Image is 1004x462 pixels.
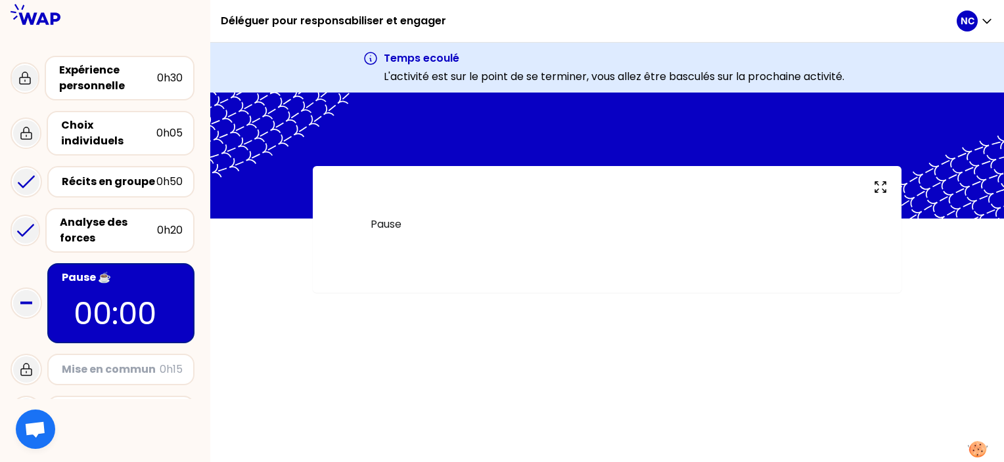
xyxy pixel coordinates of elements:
div: 0h05 [156,125,183,141]
div: Ouvrir le chat [16,409,55,449]
div: 0h30 [157,70,183,86]
div: Mise en commun [62,362,160,377]
div: Choix individuels [61,117,156,149]
button: NC [957,10,993,31]
p: Pause [371,217,844,232]
p: NC [961,14,974,28]
div: 0h50 [156,174,183,190]
div: Analyse des forces [60,215,157,246]
div: Récits en groupe [62,174,156,190]
p: 00:00 [74,291,168,337]
div: 0h20 [157,222,183,238]
div: Pause ☕️ [62,270,183,285]
p: L'activité est sur le point de se terminer, vous allez être basculés sur la prochaine activité. [384,69,844,85]
h3: Temps ecoulé [384,51,844,66]
div: 0h15 [160,362,183,377]
div: Expérience personnelle [59,62,157,94]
